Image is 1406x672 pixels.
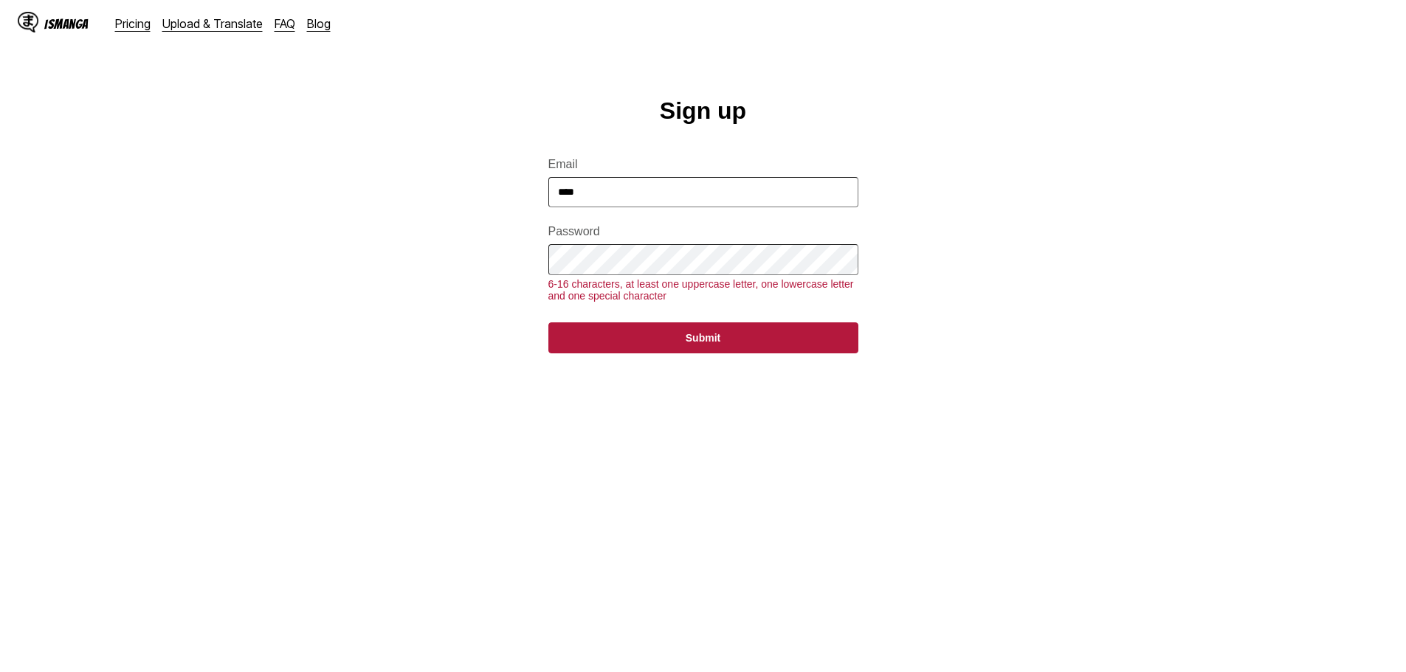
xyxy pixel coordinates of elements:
h1: Sign up [660,97,746,125]
a: Upload & Translate [162,16,263,31]
button: Submit [548,322,858,353]
label: Email [548,158,858,171]
a: Blog [307,16,331,31]
a: IsManga LogoIsManga [18,12,115,35]
div: IsManga [44,17,89,31]
label: Password [548,225,858,238]
a: Pricing [115,16,151,31]
img: IsManga Logo [18,12,38,32]
div: 6-16 characters, at least one uppercase letter, one lowercase letter and one special character [548,278,858,302]
a: FAQ [275,16,295,31]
